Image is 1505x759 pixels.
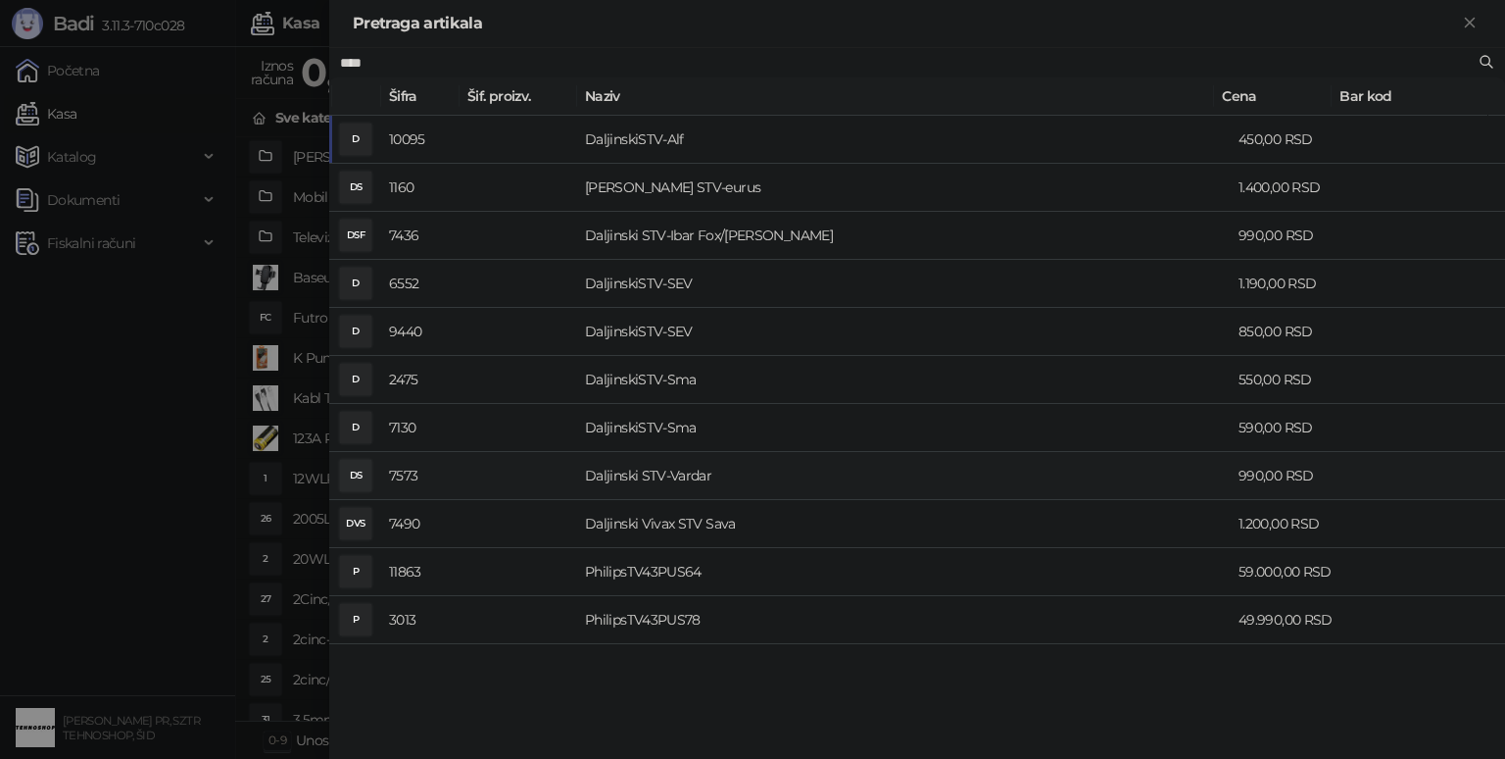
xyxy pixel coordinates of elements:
[577,116,1231,164] td: DaljinskiSTV-Alf
[1458,12,1481,35] button: Zatvori
[577,260,1231,308] td: DaljinskiSTV-SEV
[577,404,1231,452] td: DaljinskiSTV-Sma
[381,452,460,500] td: 7573
[381,77,460,116] th: Šifra
[340,172,371,203] div: DS
[577,596,1231,644] td: PhilipsTV43PUS78
[340,508,371,539] div: DVS
[1231,164,1348,212] td: 1.400,00 RSD
[577,308,1231,356] td: DaljinskiSTV-SEV
[577,356,1231,404] td: DaljinskiSTV-Sma
[381,548,460,596] td: 11863
[577,164,1231,212] td: [PERSON_NAME] STV-eurus
[340,556,371,587] div: P
[340,604,371,635] div: P
[1231,452,1348,500] td: 990,00 RSD
[381,164,460,212] td: 1160
[1231,596,1348,644] td: 49.990,00 RSD
[340,268,371,299] div: D
[1231,356,1348,404] td: 550,00 RSD
[340,460,371,491] div: DS
[340,412,371,443] div: D
[577,548,1231,596] td: PhilipsTV43PUS64
[1332,77,1488,116] th: Bar kod
[340,364,371,395] div: D
[340,316,371,347] div: D
[1231,548,1348,596] td: 59.000,00 RSD
[381,116,460,164] td: 10095
[381,596,460,644] td: 3013
[1231,116,1348,164] td: 450,00 RSD
[353,12,1458,35] div: Pretraga artikala
[381,212,460,260] td: 7436
[340,220,371,251] div: DSF
[1214,77,1332,116] th: Cena
[340,124,371,155] div: D
[381,356,460,404] td: 2475
[577,77,1214,116] th: Naziv
[381,404,460,452] td: 7130
[1231,260,1348,308] td: 1.190,00 RSD
[1231,500,1348,548] td: 1.200,00 RSD
[460,77,577,116] th: Šif. proizv.
[381,500,460,548] td: 7490
[1231,308,1348,356] td: 850,00 RSD
[381,260,460,308] td: 6552
[381,308,460,356] td: 9440
[1231,212,1348,260] td: 990,00 RSD
[577,212,1231,260] td: Daljinski STV-Ibar Fox/[PERSON_NAME]
[577,452,1231,500] td: Daljinski STV-Vardar
[577,500,1231,548] td: Daljinski Vivax STV Sava
[1231,404,1348,452] td: 590,00 RSD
